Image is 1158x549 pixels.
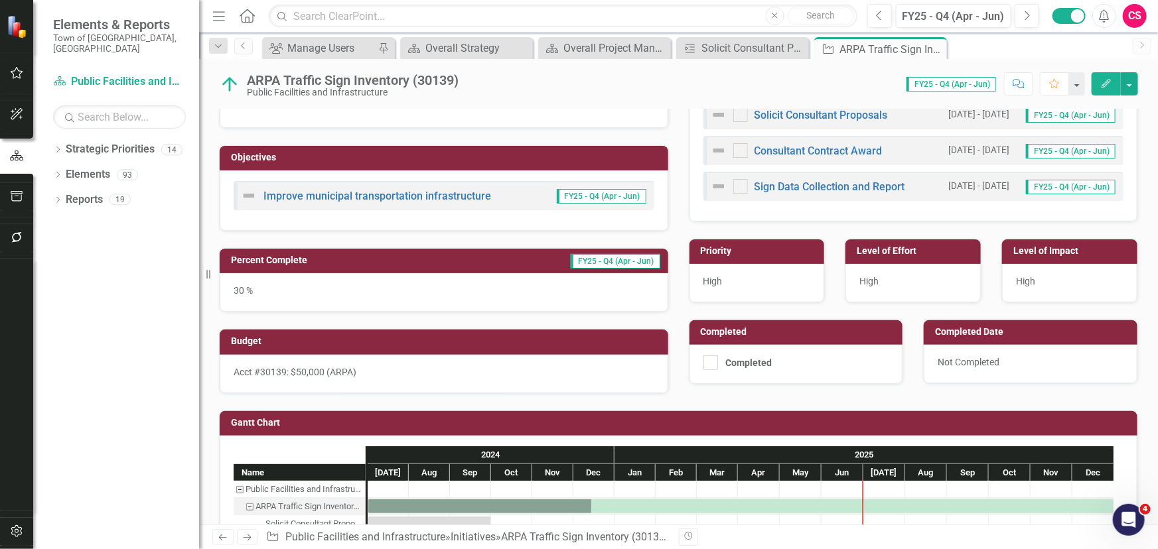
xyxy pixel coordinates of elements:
h3: Level of Impact [1013,246,1131,256]
h3: Gantt Chart [231,418,1131,428]
div: 2025 [615,446,1114,463]
button: FY25 - Q4 (Apr - Jun) [896,4,1012,28]
small: [DATE] - [DATE] [948,108,1009,121]
div: 93 [117,169,138,180]
div: Task: Start date: 2024-07-01 End date: 2025-12-31 [368,499,1114,513]
div: ARPA Traffic Sign Inventory (30139) [501,530,669,543]
div: Jul [863,464,905,481]
span: High [859,276,879,286]
span: FY25 - Q4 (Apr - Jun) [1026,108,1116,123]
span: FY25 - Q4 (Apr - Jun) [557,189,646,204]
h3: Completed Date [935,327,1131,337]
div: Public Facilities and Infrastructure [246,481,362,498]
h3: Percent Complete [231,255,427,265]
h3: Objectives [231,152,662,162]
div: Aug [409,464,450,481]
div: Overall Project Management Dashboard [563,40,668,56]
div: Oct [989,464,1031,481]
img: On Target [219,74,240,95]
a: Solicit Consultant Proposals [680,40,806,56]
a: Overall Strategy [403,40,530,56]
div: 30 % [220,273,668,312]
span: Search [806,10,835,21]
div: Task: Start date: 2024-07-01 End date: 2024-09-30 [368,517,490,530]
div: Jun [822,464,863,481]
div: Sep [450,464,491,481]
div: Solicit Consultant Proposals [265,515,362,532]
iframe: Intercom live chat [1113,504,1145,536]
a: Initiatives [451,530,496,543]
div: Feb [656,464,697,481]
h3: Priority [701,246,818,256]
small: Town of [GEOGRAPHIC_DATA], [GEOGRAPHIC_DATA] [53,32,186,54]
div: Public Facilities and Infrastructure [234,481,366,498]
div: Solicit Consultant Proposals [234,515,366,532]
a: Consultant Contract Award [755,145,883,157]
span: FY25 - Q4 (Apr - Jun) [571,254,660,269]
a: Improve municipal transportation infrastructure [263,190,491,202]
input: Search ClearPoint... [269,5,857,28]
a: Public Facilities and Infrastructure [285,530,445,543]
div: FY25 - Q4 (Apr - Jun) [901,9,1007,25]
div: 14 [161,144,182,155]
div: Apr [738,464,780,481]
span: 4 [1140,504,1151,515]
span: High [1016,276,1035,286]
div: Public Facilities and Infrastructure [247,88,459,97]
div: ARPA Traffic Sign Inventory (30139) [839,41,944,58]
a: Reports [66,192,103,208]
a: Public Facilities and Infrastructure [53,74,186,90]
div: » » [266,530,668,545]
div: Jan [615,464,656,481]
div: ARPA Traffic Sign Inventory (30139) [234,498,366,515]
a: Solicit Consultant Proposals [755,109,888,121]
div: Nov [532,464,573,481]
div: Task: Start date: 2024-07-01 End date: 2024-09-30 [234,515,366,532]
a: Strategic Priorities [66,142,155,157]
small: [DATE] - [DATE] [948,144,1009,156]
div: Aug [905,464,947,481]
button: CS [1123,4,1147,28]
div: Sep [947,464,989,481]
span: Acct #30139: $50,000 (ARPA) [234,367,356,377]
span: FY25 - Q4 (Apr - Jun) [1026,144,1116,158]
img: Not Defined [241,188,257,204]
a: Elements [66,167,110,182]
h3: Level of Effort [857,246,974,256]
div: Manage Users [287,40,375,56]
div: ARPA Traffic Sign Inventory (30139) [255,498,362,515]
img: Not Defined [711,178,727,194]
a: Manage Users [265,40,375,56]
div: 19 [109,194,131,206]
div: Overall Strategy [425,40,530,56]
input: Search Below... [53,105,186,129]
div: Dec [1072,464,1114,481]
img: ClearPoint Strategy [7,15,30,38]
div: Jul [368,464,409,481]
div: Dec [573,464,615,481]
div: ARPA Traffic Sign Inventory (30139) [247,73,459,88]
div: Nov [1031,464,1072,481]
span: FY25 - Q4 (Apr - Jun) [906,77,996,91]
h3: Budget [231,336,662,346]
div: May [780,464,822,481]
div: Name [234,464,366,481]
div: Oct [491,464,532,481]
span: Elements & Reports [53,17,186,32]
div: Mar [697,464,738,481]
small: [DATE] - [DATE] [948,180,1009,192]
img: Not Defined [711,107,727,123]
a: Sign Data Collection and Report [755,180,905,193]
h3: Completed [701,327,897,337]
button: Search [788,7,854,25]
img: Not Defined [711,143,727,158]
span: High [703,276,723,286]
a: Overall Project Management Dashboard [542,40,668,56]
div: Task: Start date: 2024-07-01 End date: 2025-12-31 [234,498,366,515]
div: Not Completed [924,345,1137,383]
div: 2024 [368,446,615,463]
span: FY25 - Q4 (Apr - Jun) [1026,180,1116,194]
div: Solicit Consultant Proposals [701,40,806,56]
div: Task: Public Facilities and Infrastructure Start date: 2024-07-01 End date: 2024-07-02 [234,481,366,498]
